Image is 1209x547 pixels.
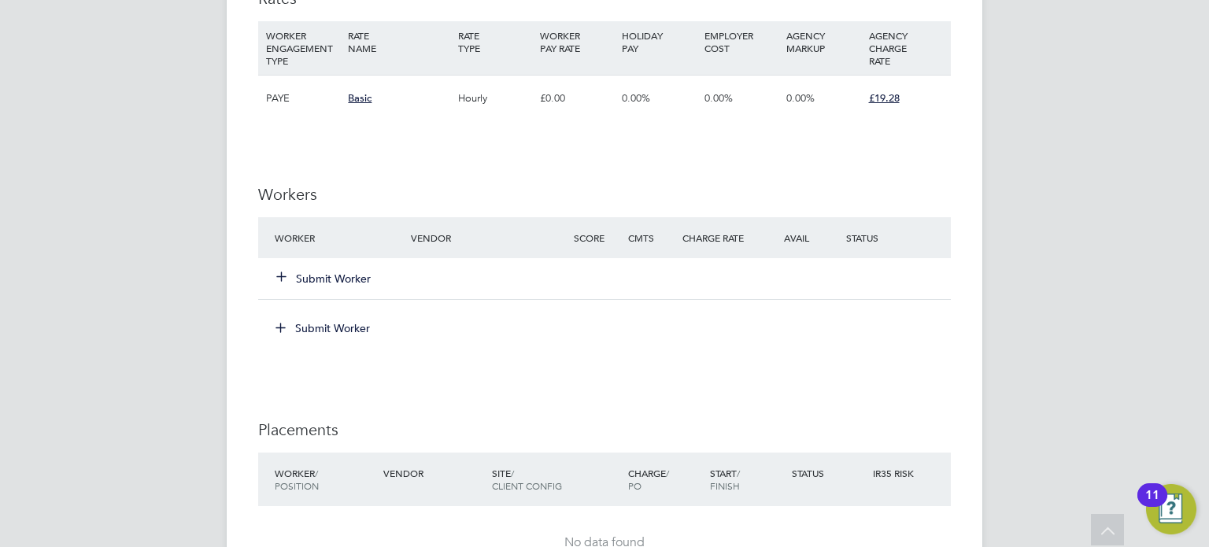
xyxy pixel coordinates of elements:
span: £19.28 [869,91,900,105]
div: Score [570,224,624,252]
div: WORKER PAY RATE [536,21,618,62]
div: RATE NAME [344,21,453,62]
span: Basic [348,91,372,105]
span: / Finish [710,467,740,492]
div: PAYE [262,76,344,121]
div: AGENCY CHARGE RATE [865,21,947,75]
span: / Client Config [492,467,562,492]
span: 0.00% [786,91,815,105]
div: Worker [271,459,379,500]
div: Vendor [407,224,570,252]
h3: Workers [258,184,951,205]
div: Cmts [624,224,678,252]
span: / PO [628,467,669,492]
button: Open Resource Center, 11 new notifications [1146,484,1196,534]
div: Status [788,459,870,487]
h3: Placements [258,419,951,440]
button: Submit Worker [264,316,383,341]
span: 0.00% [622,91,650,105]
div: IR35 Risk [869,459,923,487]
div: £0.00 [536,76,618,121]
div: HOLIDAY PAY [618,21,700,62]
div: Site [488,459,624,500]
div: RATE TYPE [454,21,536,62]
div: Charge Rate [678,224,760,252]
div: Avail [760,224,842,252]
div: 11 [1145,495,1159,516]
span: 0.00% [704,91,733,105]
div: Vendor [379,459,488,487]
span: / Position [275,467,319,492]
div: WORKER ENGAGEMENT TYPE [262,21,344,75]
div: Worker [271,224,407,252]
div: Start [706,459,788,500]
div: EMPLOYER COST [701,21,782,62]
div: AGENCY MARKUP [782,21,864,62]
div: Hourly [454,76,536,121]
div: Charge [624,459,706,500]
button: Submit Worker [277,271,372,286]
div: Status [842,224,951,252]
